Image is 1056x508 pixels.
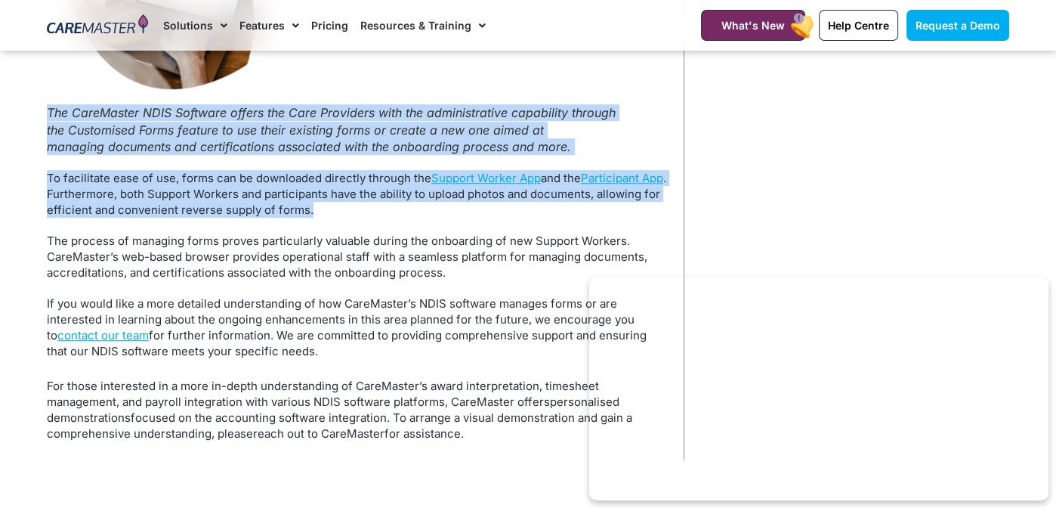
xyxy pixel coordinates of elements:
p: For those interested in a more in-depth understanding of CareMaster’s award interpretation, times... [47,378,668,441]
a: personalised demonstrations [47,395,619,425]
span: Help Centre [828,19,889,32]
a: Support Worker App [431,171,541,185]
span: What's New [721,19,785,32]
img: CareMaster Logo [47,14,149,37]
iframe: Popup CTA [589,277,1048,500]
span: Request a Demo [916,19,1000,32]
a: contact our team [57,328,149,342]
a: reach out to CareMaster [253,426,384,441]
p: To facilitate ease of use, forms can be downloaded directly through the and the . Furthermore, bo... [47,170,668,218]
a: Participant App [581,171,663,185]
p: If you would like a more detailed understanding of how CareMaster’s NDIS software manages forms o... [47,296,668,359]
a: What's New [701,10,805,41]
p: The process of managing forms proves particularly valuable during the onboarding of new Support W... [47,233,668,280]
a: Request a Demo [906,10,1009,41]
a: Help Centre [819,10,898,41]
figcaption: The CareMaster NDIS Software offers the Care Providers with the administrative capability through... [47,104,668,155]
